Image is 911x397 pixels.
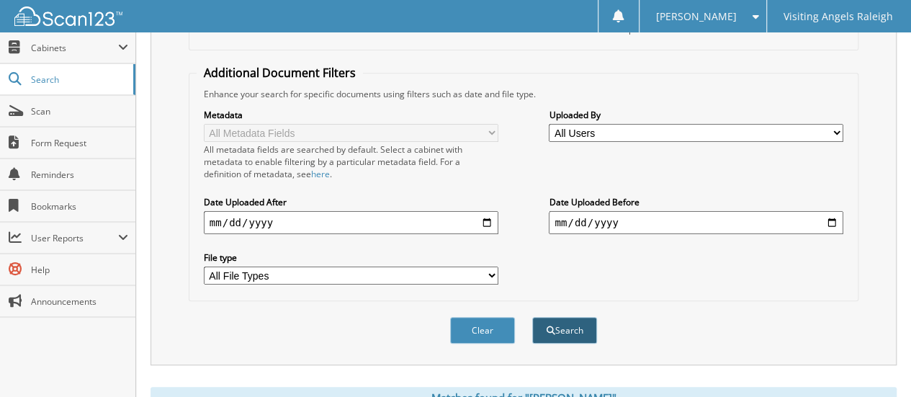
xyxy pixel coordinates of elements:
span: Bookmarks [31,200,128,213]
span: Search [31,73,126,86]
button: Search [532,317,597,344]
label: File type [204,251,498,264]
label: Date Uploaded After [204,196,498,208]
span: Help [31,264,128,276]
span: Scan [31,105,128,117]
input: start [204,211,498,234]
span: Reminders [31,169,128,181]
div: Enhance your search for specific documents using filters such as date and file type. [197,88,851,100]
input: end [549,211,843,234]
span: Announcements [31,295,128,308]
span: [PERSON_NAME] [655,12,736,21]
img: scan123-logo-white.svg [14,6,122,26]
label: Date Uploaded Before [549,196,843,208]
span: Cabinets [31,42,118,54]
span: Visiting Angels Raleigh [784,12,893,21]
legend: Additional Document Filters [197,65,363,81]
label: Metadata [204,109,498,121]
a: here [311,168,330,180]
span: Form Request [31,137,128,149]
span: User Reports [31,232,118,244]
div: All metadata fields are searched by default. Select a cabinet with metadata to enable filtering b... [204,143,498,180]
button: Clear [450,317,515,344]
iframe: Chat Widget [839,328,911,397]
label: Uploaded By [549,109,843,121]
